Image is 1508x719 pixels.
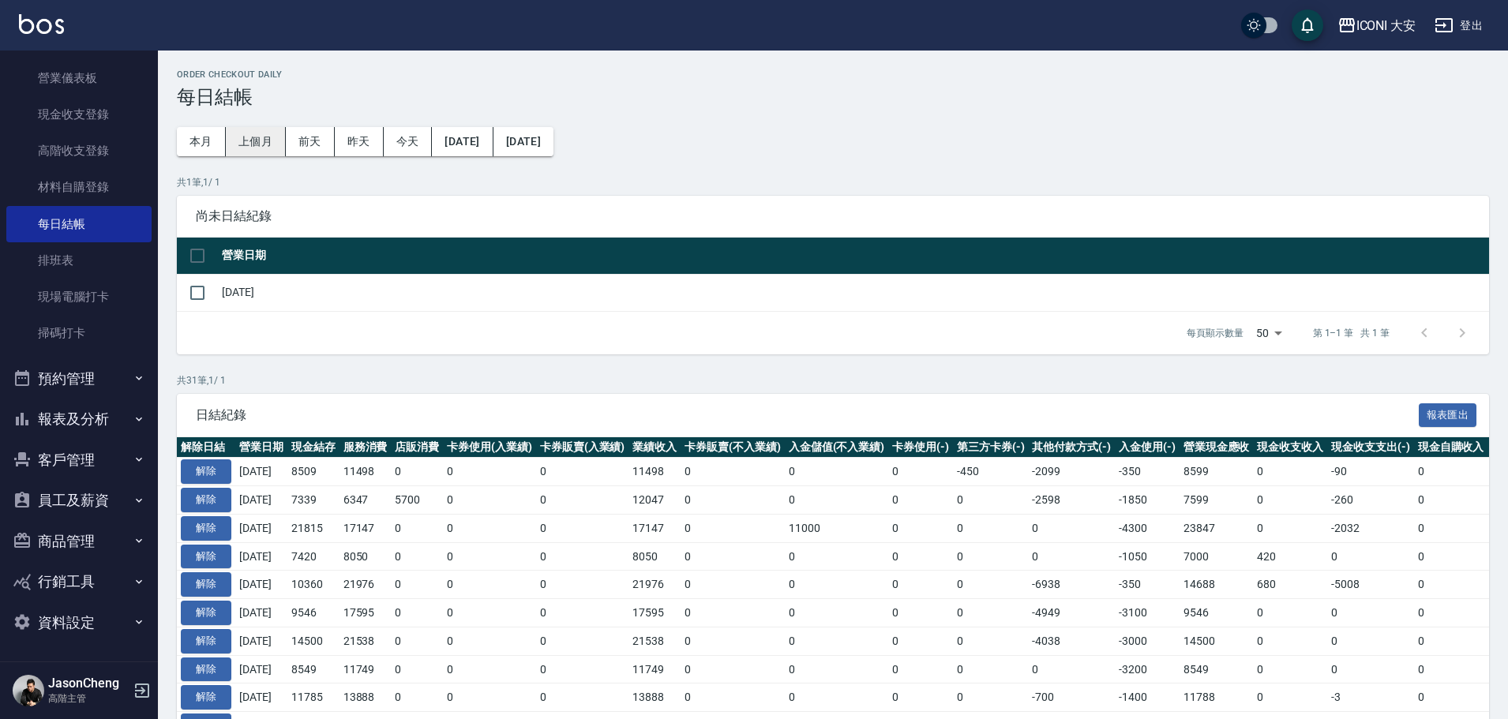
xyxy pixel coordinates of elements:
[391,542,443,571] td: 0
[785,683,889,712] td: 0
[177,127,226,156] button: 本月
[1414,655,1488,683] td: 0
[287,683,339,712] td: 11785
[235,458,287,486] td: [DATE]
[443,627,536,655] td: 0
[177,373,1489,388] p: 共 31 筆, 1 / 1
[628,655,681,683] td: 11749
[177,86,1489,108] h3: 每日結帳
[1428,11,1489,40] button: 登出
[953,655,1029,683] td: 0
[953,542,1029,571] td: 0
[1180,458,1254,486] td: 8599
[1115,458,1180,486] td: -350
[1327,683,1414,712] td: -3
[287,627,339,655] td: 14500
[6,358,152,399] button: 預約管理
[235,655,287,683] td: [DATE]
[628,571,681,599] td: 21976
[391,683,443,712] td: 0
[953,486,1029,515] td: 0
[785,486,889,515] td: 0
[391,514,443,542] td: 0
[785,514,889,542] td: 11000
[888,458,953,486] td: 0
[335,127,384,156] button: 昨天
[13,675,44,706] img: Person
[1180,627,1254,655] td: 14500
[1028,571,1115,599] td: -6938
[628,683,681,712] td: 13888
[196,208,1470,224] span: 尚未日結紀錄
[1115,437,1180,458] th: 入金使用(-)
[1115,542,1180,571] td: -1050
[1028,458,1115,486] td: -2099
[1028,542,1115,571] td: 0
[1253,627,1327,655] td: 0
[1028,486,1115,515] td: -2598
[1414,599,1488,627] td: 0
[287,571,339,599] td: 10360
[1250,312,1288,354] div: 50
[1331,9,1423,42] button: ICONI 大安
[1253,458,1327,486] td: 0
[953,599,1029,627] td: 0
[235,627,287,655] td: [DATE]
[1327,514,1414,542] td: -2032
[235,514,287,542] td: [DATE]
[1414,627,1488,655] td: 0
[681,655,785,683] td: 0
[1327,655,1414,683] td: 0
[6,440,152,481] button: 客戶管理
[1115,683,1180,712] td: -1400
[235,571,287,599] td: [DATE]
[339,542,392,571] td: 8050
[384,127,433,156] button: 今天
[339,514,392,542] td: 17147
[286,127,335,156] button: 前天
[196,407,1419,423] span: 日結紀錄
[443,542,536,571] td: 0
[953,683,1029,712] td: 0
[1414,683,1488,712] td: 0
[181,685,231,710] button: 解除
[628,486,681,515] td: 12047
[785,655,889,683] td: 0
[6,206,152,242] a: 每日結帳
[181,629,231,653] button: 解除
[1028,655,1115,683] td: 0
[443,599,536,627] td: 0
[339,599,392,627] td: 17595
[1414,542,1488,571] td: 0
[1313,326,1390,340] p: 第 1–1 筆 共 1 筆
[1180,514,1254,542] td: 23847
[785,599,889,627] td: 0
[1327,599,1414,627] td: 0
[1028,627,1115,655] td: -4038
[287,458,339,486] td: 8509
[536,683,629,712] td: 0
[1180,437,1254,458] th: 營業現金應收
[888,514,953,542] td: 0
[681,437,785,458] th: 卡券販賣(不入業績)
[391,486,443,515] td: 5700
[628,437,681,458] th: 業績收入
[536,599,629,627] td: 0
[888,655,953,683] td: 0
[888,571,953,599] td: 0
[1253,486,1327,515] td: 0
[1028,599,1115,627] td: -4949
[953,514,1029,542] td: 0
[1414,514,1488,542] td: 0
[235,542,287,571] td: [DATE]
[536,542,629,571] td: 0
[681,627,785,655] td: 0
[443,437,536,458] th: 卡券使用(入業績)
[235,486,287,515] td: [DATE]
[391,655,443,683] td: 0
[888,627,953,655] td: 0
[181,545,231,569] button: 解除
[681,458,785,486] td: 0
[1327,458,1414,486] td: -90
[785,458,889,486] td: 0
